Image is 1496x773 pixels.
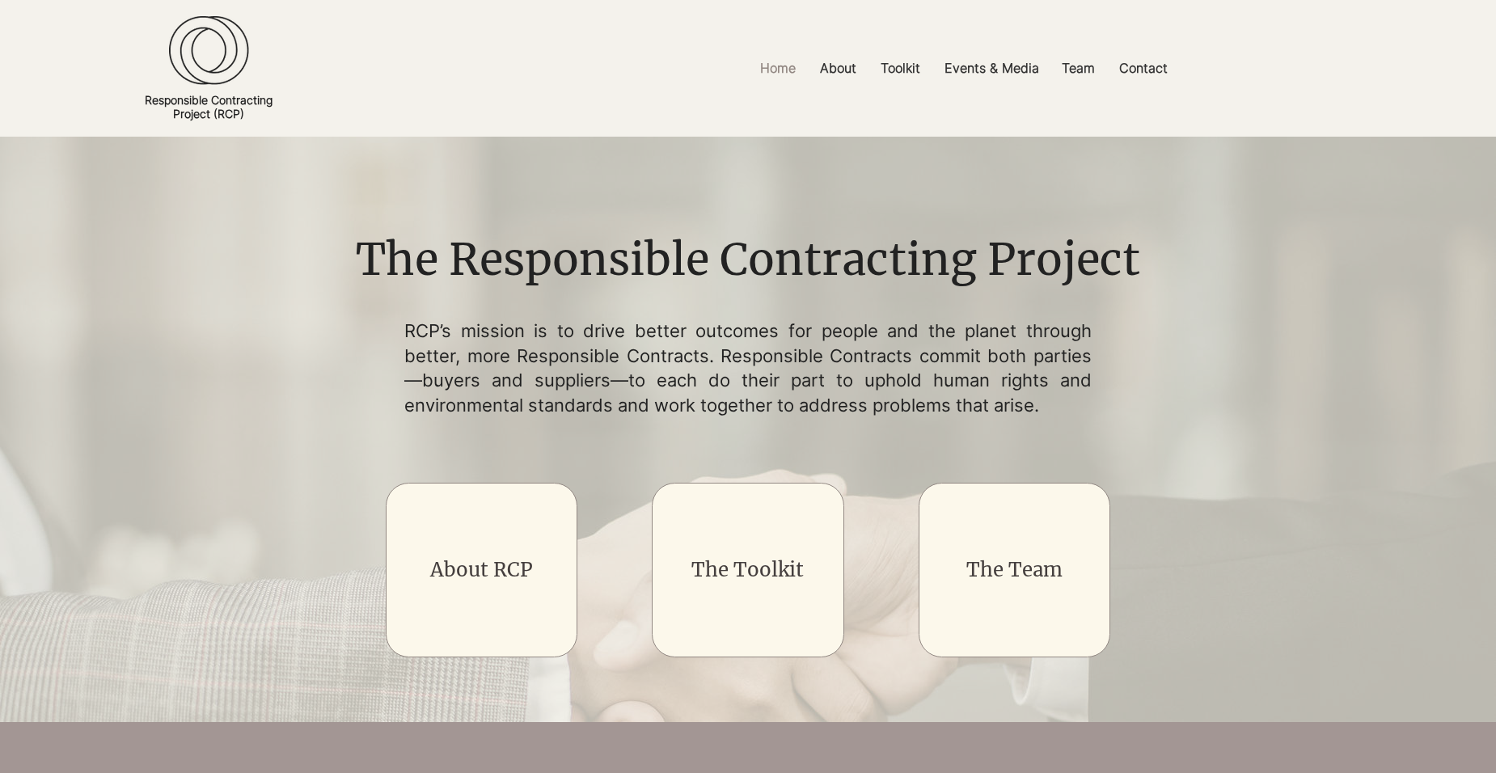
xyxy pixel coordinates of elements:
[691,557,804,582] a: The Toolkit
[554,50,1375,87] nav: Site
[868,50,932,87] a: Toolkit
[1111,50,1176,87] p: Contact
[1054,50,1103,87] p: Team
[966,557,1063,582] a: The Team
[873,50,928,87] p: Toolkit
[808,50,868,87] a: About
[344,230,1152,291] h1: The Responsible Contracting Project
[1107,50,1180,87] a: Contact
[1050,50,1107,87] a: Team
[404,319,1092,418] p: RCP’s mission is to drive better outcomes for people and the planet through better, more Responsi...
[932,50,1050,87] a: Events & Media
[812,50,864,87] p: About
[748,50,808,87] a: Home
[145,93,273,120] a: Responsible ContractingProject (RCP)
[430,557,533,582] a: About RCP
[752,50,804,87] p: Home
[936,50,1047,87] p: Events & Media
